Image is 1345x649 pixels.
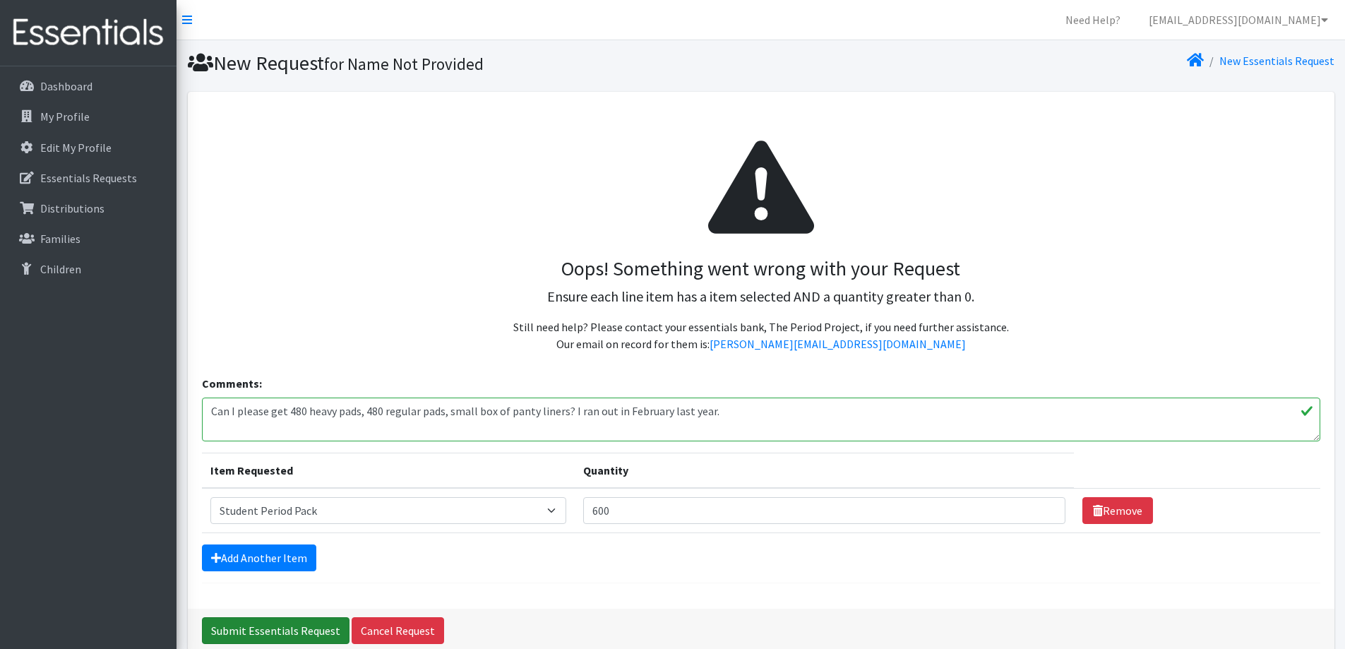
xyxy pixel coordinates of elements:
[575,453,1073,489] th: Quantity
[40,232,80,246] p: Families
[202,544,316,571] a: Add Another Item
[6,225,171,253] a: Families
[1137,6,1339,34] a: [EMAIL_ADDRESS][DOMAIN_NAME]
[40,171,137,185] p: Essentials Requests
[1219,54,1334,68] a: New Essentials Request
[1054,6,1132,34] a: Need Help?
[188,51,756,76] h1: New Request
[40,201,104,215] p: Distributions
[40,109,90,124] p: My Profile
[202,398,1320,441] textarea: Can I please get 480 heavy pads, 480 regular pads, small box of panty liners? I ran out in Februa...
[6,9,171,56] img: HumanEssentials
[213,286,1309,307] p: Ensure each line item has a item selected AND a quantity greater than 0.
[40,79,92,93] p: Dashboard
[1082,497,1153,524] a: Remove
[202,375,262,392] label: Comments:
[6,102,171,131] a: My Profile
[202,453,575,489] th: Item Requested
[324,54,484,74] small: for Name Not Provided
[6,72,171,100] a: Dashboard
[213,257,1309,281] h3: Oops! Something went wrong with your Request
[6,133,171,162] a: Edit My Profile
[40,262,81,276] p: Children
[213,318,1309,352] p: Still need help? Please contact your essentials bank, The Period Project, if you need further ass...
[40,141,112,155] p: Edit My Profile
[710,337,966,351] a: [PERSON_NAME][EMAIL_ADDRESS][DOMAIN_NAME]
[352,617,444,644] a: Cancel Request
[6,194,171,222] a: Distributions
[6,255,171,283] a: Children
[202,617,349,644] input: Submit Essentials Request
[6,164,171,192] a: Essentials Requests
